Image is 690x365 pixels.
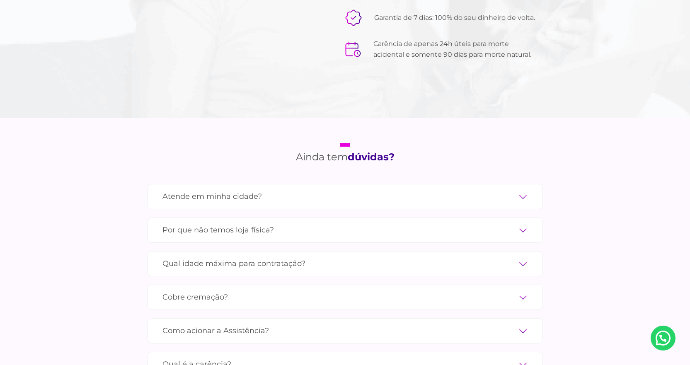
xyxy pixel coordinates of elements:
h2: Ainda tem [296,143,395,163]
a: Nosso Whatsapp [651,326,675,350]
img: calendar [345,41,361,57]
li: Carência de apenas 24h úteis para morte acidental e somente 90 dias para morte natural. [345,39,537,60]
li: Garantia de 7 dias: 100% do seu dinheiro de volta. [345,10,537,26]
label: Como acionar a Assistência? [162,324,528,338]
label: Qual idade máxima para contratação? [162,256,528,271]
strong: dúvidas? [348,151,395,163]
label: Atende em minha cidade? [162,189,528,204]
img: verified [345,10,362,26]
label: Cobre cremação? [162,290,528,305]
label: Por que não temos loja física? [162,223,528,237]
